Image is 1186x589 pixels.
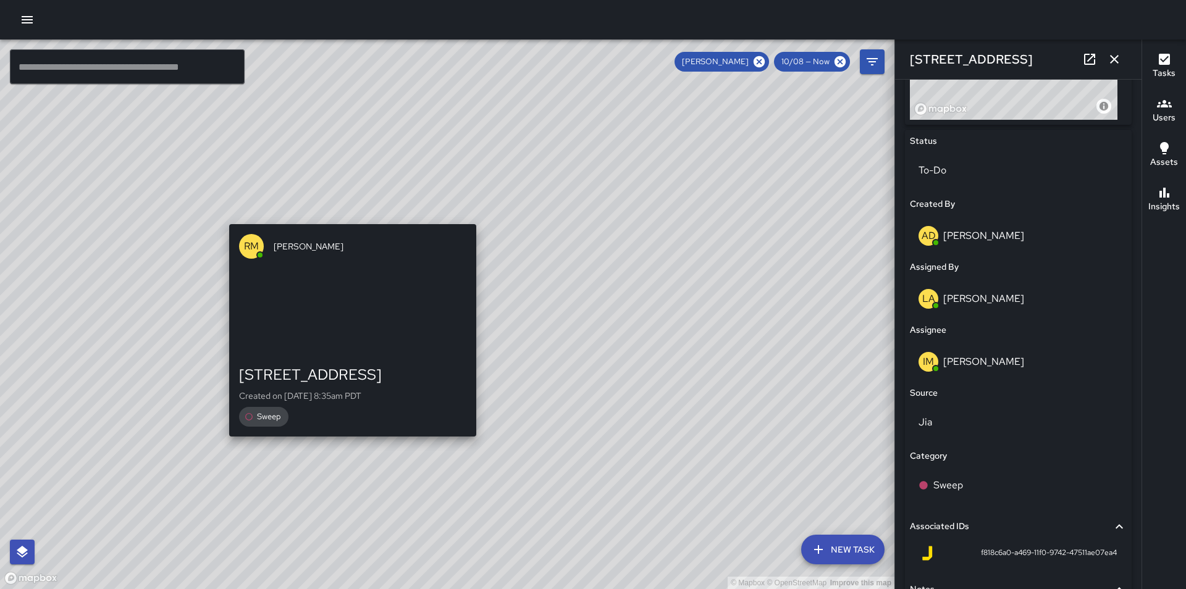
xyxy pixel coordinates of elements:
button: Insights [1142,178,1186,222]
h6: Created By [910,198,955,211]
h6: Category [910,449,947,463]
button: Assets [1142,133,1186,178]
p: Sweep [933,478,963,493]
button: Tasks [1142,44,1186,89]
h6: Insights [1148,200,1180,214]
button: RM[PERSON_NAME][STREET_ADDRESS]Created on [DATE] 8:35am PDTSweep [229,224,476,437]
h6: Assigned By [910,261,959,274]
h6: Source [910,386,938,400]
p: [PERSON_NAME] [943,229,1024,242]
div: 10/08 — Now [774,52,850,72]
span: f818c6a0-a469-11f0-9742-47511ae07ea4 [981,547,1117,559]
p: [PERSON_NAME] [943,292,1024,305]
h6: Associated IDs [910,520,969,533]
h6: [STREET_ADDRESS] [910,49,1033,69]
span: 10/08 — Now [774,56,837,68]
h6: Assignee [910,324,946,337]
p: RM [244,239,259,254]
h6: Tasks [1153,67,1175,80]
p: LA [922,291,935,306]
button: Associated IDs [910,512,1127,541]
p: Created on [DATE] 8:35am PDT [239,390,466,402]
span: Sweep [250,411,288,423]
span: [PERSON_NAME] [274,240,466,253]
p: To-Do [919,163,1118,178]
button: New Task [801,535,885,564]
p: [PERSON_NAME] [943,355,1024,368]
div: [STREET_ADDRESS] [239,365,466,385]
h6: Status [910,135,937,148]
p: IM [923,354,934,369]
button: Filters [860,49,885,74]
div: [PERSON_NAME] [675,52,769,72]
span: [PERSON_NAME] [675,56,756,68]
p: Jia [919,415,1118,430]
button: Users [1142,89,1186,133]
h6: Assets [1150,156,1178,169]
p: AD [922,228,936,243]
h6: Users [1153,111,1175,125]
